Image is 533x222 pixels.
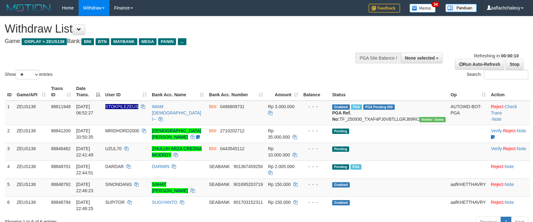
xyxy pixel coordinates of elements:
a: Note [517,146,526,151]
span: Nama rekening ada tanda titik/strip, harap diedit [105,104,139,109]
span: [DATE] 22:46:25 [76,200,93,211]
span: MRIDHORD2000 [105,128,139,133]
td: 2 [5,125,14,143]
span: SEABANK [209,200,230,205]
img: panduan.png [445,4,477,12]
td: 6 [5,196,14,214]
span: [DATE] 20:50:35 [76,128,93,140]
label: Show entries [5,70,52,79]
span: Pending [332,164,349,170]
th: Bank Acc. Name: activate to sort column ascending [149,83,206,101]
img: Feedback.jpg [369,4,400,13]
span: Rp 35.000.000 [268,128,290,140]
span: 88848792 [51,182,70,187]
span: 88848794 [51,200,70,205]
div: - - - [303,163,327,170]
h4: Game: Bank: [5,38,349,45]
span: Refreshing in: [474,53,519,58]
span: MEGA [139,38,157,45]
a: Note [505,164,514,169]
span: Rp 150.000 [268,182,291,187]
span: BNI [81,38,94,45]
td: · [488,196,530,214]
td: 5 [5,178,14,196]
td: ZEUS138 [14,143,48,161]
span: Copy 901703152311 to clipboard [234,200,263,205]
span: Rp 2.005.000 [268,164,294,169]
input: Search: [484,70,528,79]
a: Reject [491,164,503,169]
a: Reject [491,200,503,205]
span: [DATE] 22:46:23 [76,182,93,193]
span: Rp 150.000 [268,200,291,205]
a: SUGIYANTO [152,200,177,205]
th: Bank Acc. Number: activate to sort column ascending [206,83,265,101]
td: ZEUS138 [14,178,48,196]
span: Grabbed [332,182,350,188]
td: 4 [5,161,14,178]
th: User ID: activate to sort column ascending [103,83,150,101]
a: Note [492,117,502,122]
select: Showentries [16,70,39,79]
span: Pending [332,129,349,134]
td: TF_250930_TXAF4PJ0VBTLLGRJ89RC [330,101,448,125]
th: ID [5,83,14,101]
span: OXPLAY > ZEUS138 [22,38,67,45]
span: Vendor URL: https://trx31.1velocity.biz [419,117,446,122]
span: [DATE] 22:41:49 [76,146,93,157]
h1: Withdraw List [5,23,349,35]
td: ZEUS138 [14,161,48,178]
span: Copy 0443545112 to clipboard [220,146,245,151]
label: Search: [467,70,528,79]
td: ZEUS138 [14,101,48,125]
div: - - - [303,145,327,152]
th: Game/API: activate to sort column ascending [14,83,48,101]
span: 88848701 [51,164,70,169]
a: Note [505,182,514,187]
span: PGA Pending [363,104,395,110]
span: Marked by aaftrukkakada [350,164,361,170]
span: SEABANK [209,164,230,169]
span: Rp 3.000.000 [268,104,294,109]
a: Stop [506,59,524,70]
div: - - - [303,103,327,110]
a: Run Auto-Refresh [455,59,504,70]
td: AUTOWD-BOT-PGA [448,101,488,125]
a: Note [505,200,514,205]
span: Grabbed [332,200,350,205]
span: 88841200 [51,128,70,133]
strong: 00:00:10 [501,53,519,58]
span: Marked by aafsreyleap [351,104,362,110]
span: DARDAR [105,164,124,169]
td: · [488,161,530,178]
span: Copy 0496809731 to clipboard [220,104,245,109]
span: SUPITOR [105,200,125,205]
a: Reject [503,146,516,151]
a: [DEMOGRAPHIC_DATA][PERSON_NAME] [152,128,201,140]
a: Verify [491,146,502,151]
span: Copy 901695203719 to clipboard [234,182,263,187]
td: aafKHETTHAVRY [448,196,488,214]
a: Reject [491,104,503,109]
td: ZEUS138 [14,125,48,143]
span: None selected [405,55,435,61]
th: Trans ID: activate to sort column ascending [48,83,74,101]
span: MAYBANK [111,38,137,45]
img: Button%20Memo.svg [409,4,436,13]
a: Reject [503,128,516,133]
span: BTN [96,38,109,45]
span: [DATE] 22:44:51 [76,164,93,175]
a: SAHAT [PERSON_NAME] [152,182,188,193]
span: Copy 2710202712 to clipboard [220,128,245,133]
span: PANIN [158,38,176,45]
a: IMAM [DEMOGRAPHIC_DATA] I-- [152,104,201,122]
a: Reject [491,182,503,187]
th: Action [488,83,530,101]
div: - - - [303,181,327,188]
td: ZEUS138 [14,196,48,214]
a: Verify [491,128,502,133]
td: 1 [5,101,14,125]
a: ZHULUH ARZA CRESNA MOERDY [152,146,202,157]
th: Balance [301,83,330,101]
div: - - - [303,199,327,205]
